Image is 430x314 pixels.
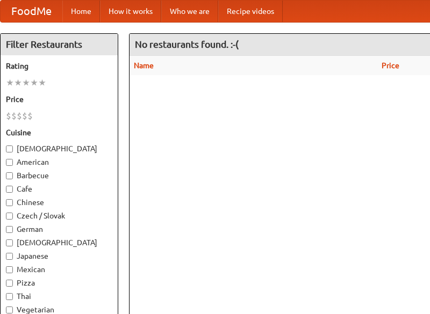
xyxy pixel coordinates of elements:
a: Home [62,1,100,22]
input: Thai [6,293,13,300]
li: $ [17,110,22,122]
input: Pizza [6,280,13,287]
li: $ [11,110,17,122]
a: FoodMe [1,1,62,22]
li: $ [6,110,11,122]
input: Chinese [6,199,13,206]
ng-pluralize: No restaurants found. :-( [135,39,239,49]
input: [DEMOGRAPHIC_DATA] [6,145,13,152]
a: How it works [100,1,161,22]
label: Mexican [6,264,112,275]
h5: Price [6,94,112,105]
li: ★ [14,77,22,89]
label: [DEMOGRAPHIC_DATA] [6,143,112,154]
label: Pizza [6,278,112,288]
li: $ [27,110,33,122]
label: Cafe [6,184,112,194]
input: [DEMOGRAPHIC_DATA] [6,239,13,246]
label: Chinese [6,197,112,208]
h5: Rating [6,61,112,71]
li: ★ [38,77,46,89]
li: ★ [30,77,38,89]
label: Japanese [6,251,112,261]
li: ★ [22,77,30,89]
input: Barbecue [6,172,13,179]
input: Cafe [6,186,13,193]
label: Barbecue [6,170,112,181]
label: Thai [6,291,112,302]
a: Recipe videos [218,1,283,22]
a: Name [134,61,154,70]
label: [DEMOGRAPHIC_DATA] [6,237,112,248]
input: German [6,226,13,233]
label: Czech / Slovak [6,210,112,221]
input: Czech / Slovak [6,213,13,220]
li: $ [22,110,27,122]
a: Who we are [161,1,218,22]
input: Vegetarian [6,306,13,313]
a: Price [382,61,399,70]
h4: Filter Restaurants [1,34,118,55]
h5: Cuisine [6,127,112,138]
li: ★ [6,77,14,89]
input: American [6,159,13,166]
label: American [6,157,112,167]
label: German [6,224,112,235]
input: Mexican [6,266,13,273]
input: Japanese [6,253,13,260]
